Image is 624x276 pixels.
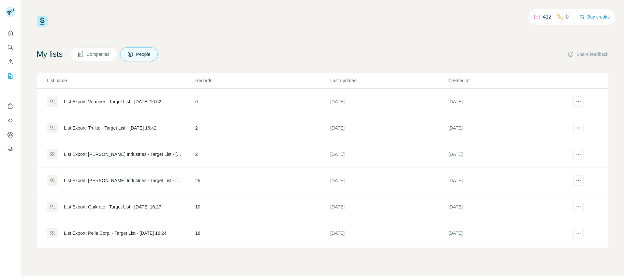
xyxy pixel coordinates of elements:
td: [DATE] [330,168,448,194]
button: Dashboard [5,129,16,141]
button: Feedback [5,143,16,155]
p: Last updated [330,77,448,84]
td: [DATE] [448,246,566,273]
td: [DATE] [448,141,566,168]
div: List Export: Pella Corp. - Target List - [DATE] 16:24 [64,230,166,236]
div: List Export: Vermeer - Target List - [DATE] 16:52 [64,98,161,105]
td: [DATE] [448,89,566,115]
td: [DATE] [330,89,448,115]
td: [DATE] [330,194,448,220]
p: 412 [543,13,552,21]
button: Use Surfe API [5,115,16,126]
td: [DATE] [448,194,566,220]
button: Share feedback [567,51,608,57]
td: [DATE] [330,115,448,141]
button: Buy credits [579,12,610,21]
button: actions [573,96,584,107]
td: [DATE] [330,141,448,168]
td: 2 [195,115,330,141]
p: 0 [566,13,569,21]
td: 6 [195,89,330,115]
img: Surfe Logo [37,16,48,27]
td: [DATE] [448,168,566,194]
td: [DATE] [330,246,448,273]
p: Created at [448,77,566,84]
button: actions [573,175,584,186]
td: [DATE] [448,115,566,141]
button: Quick start [5,27,16,39]
button: actions [573,149,584,159]
span: Companies [86,51,110,57]
button: Enrich CSV [5,56,16,68]
div: List Export: Quikrete - Target List - [DATE] 16:27 [64,204,161,210]
td: 3 [195,246,330,273]
p: List name [47,77,195,84]
td: [DATE] [330,220,448,246]
button: Search [5,42,16,53]
td: [DATE] [448,220,566,246]
span: People [136,51,151,57]
button: Use Surfe on LinkedIn [5,100,16,112]
button: actions [573,123,584,133]
div: List Export: [PERSON_NAME] Industries - Target List - [DATE] 16:41 [64,177,184,184]
td: 16 [195,220,330,246]
p: Records [195,77,330,84]
div: List Export: [PERSON_NAME] Industries - Target List - [DATE] 16:41 [64,151,184,157]
button: actions [573,228,584,238]
button: My lists [5,70,16,82]
td: 25 [195,168,330,194]
button: actions [573,202,584,212]
div: List Export: Trulite - Target List - [DATE] 16:42 [64,125,156,131]
h4: My lists [37,49,63,59]
td: 2 [195,141,330,168]
td: 10 [195,194,330,220]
